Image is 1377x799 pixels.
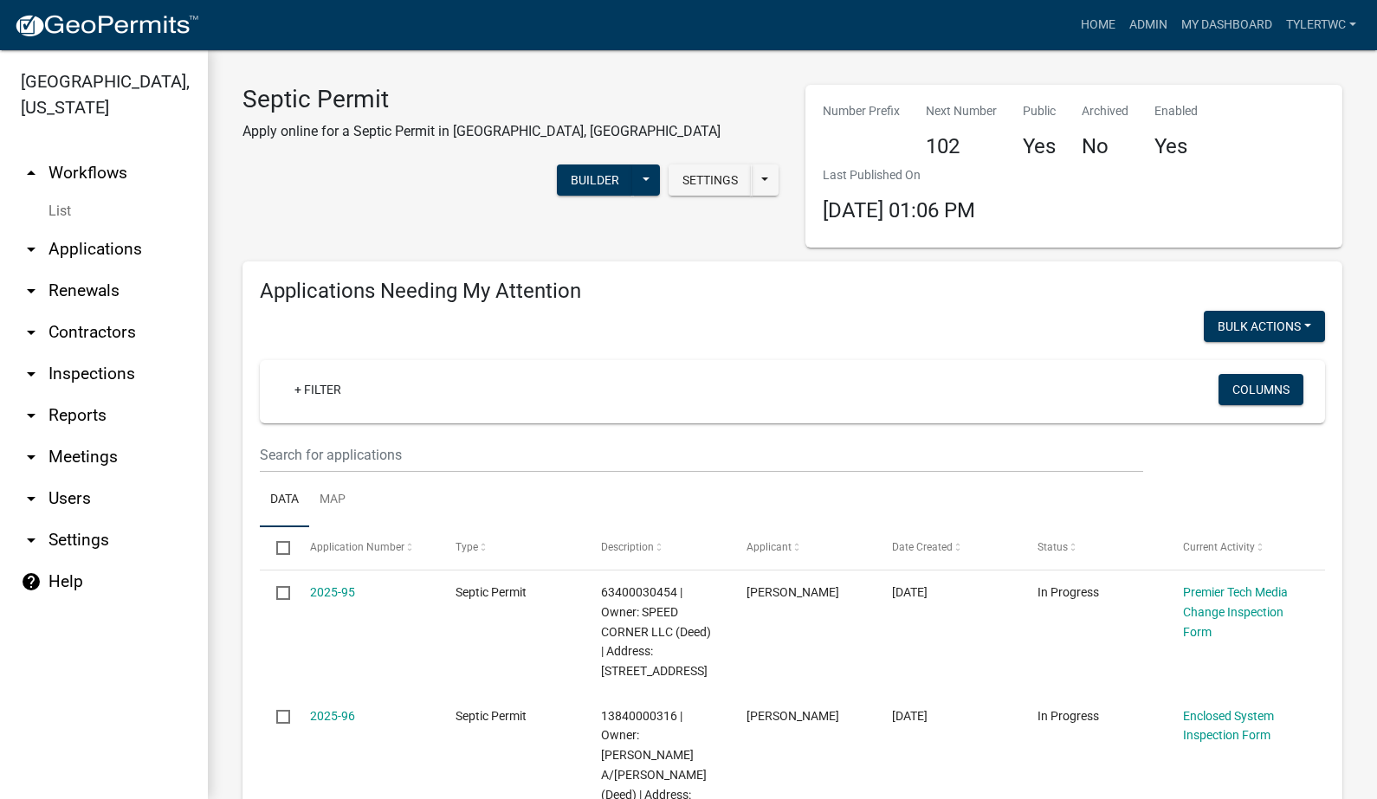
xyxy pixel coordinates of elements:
[21,364,42,384] i: arrow_drop_down
[21,239,42,260] i: arrow_drop_down
[242,121,721,142] p: Apply online for a Septic Permit in [GEOGRAPHIC_DATA], [GEOGRAPHIC_DATA]
[309,473,356,528] a: Map
[730,527,876,569] datatable-header-cell: Applicant
[456,541,478,553] span: Type
[1038,709,1099,723] span: In Progress
[1204,311,1325,342] button: Bulk Actions
[293,527,438,569] datatable-header-cell: Application Number
[1183,585,1288,639] a: Premier Tech Media Change Inspection Form
[601,585,711,678] span: 63400030454 | Owner: SPEED CORNER LLC (Deed) | Address: 7986 COUNTY LINE RD
[21,447,42,467] i: arrow_drop_down
[260,527,293,569] datatable-header-cell: Select
[21,530,42,551] i: arrow_drop_down
[876,527,1021,569] datatable-header-cell: Date Created
[260,437,1143,473] input: Search for applications
[310,585,355,599] a: 2025-95
[747,709,839,723] span: Rick Rogers
[926,134,997,159] h4: 102
[281,374,355,405] a: + Filter
[1074,9,1122,42] a: Home
[21,405,42,426] i: arrow_drop_down
[823,166,975,184] p: Last Published On
[1219,374,1303,405] button: Columns
[21,571,42,592] i: help
[310,541,404,553] span: Application Number
[1038,585,1099,599] span: In Progress
[747,541,792,553] span: Applicant
[747,585,839,599] span: Rick Rogers
[585,527,730,569] datatable-header-cell: Description
[456,709,527,723] span: Septic Permit
[892,541,953,553] span: Date Created
[823,198,975,222] span: [DATE] 01:06 PM
[456,585,527,599] span: Septic Permit
[892,709,928,723] span: 07/17/2025
[1279,9,1363,42] a: TylerTWC
[1174,9,1279,42] a: My Dashboard
[260,473,309,528] a: Data
[438,527,584,569] datatable-header-cell: Type
[926,102,997,120] p: Next Number
[1154,134,1198,159] h4: Yes
[21,163,42,184] i: arrow_drop_up
[1038,541,1068,553] span: Status
[892,585,928,599] span: 07/18/2025
[260,279,1325,304] h4: Applications Needing My Attention
[242,85,721,114] h3: Septic Permit
[1023,102,1056,120] p: Public
[669,164,752,196] button: Settings
[1154,102,1198,120] p: Enabled
[1023,134,1056,159] h4: Yes
[1183,541,1255,553] span: Current Activity
[310,709,355,723] a: 2025-96
[1082,134,1128,159] h4: No
[1183,709,1274,743] a: Enclosed System Inspection Form
[823,102,900,120] p: Number Prefix
[21,322,42,343] i: arrow_drop_down
[1082,102,1128,120] p: Archived
[1167,527,1312,569] datatable-header-cell: Current Activity
[557,164,633,196] button: Builder
[21,488,42,509] i: arrow_drop_down
[1021,527,1167,569] datatable-header-cell: Status
[1122,9,1174,42] a: Admin
[21,280,42,301] i: arrow_drop_down
[601,541,654,553] span: Description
